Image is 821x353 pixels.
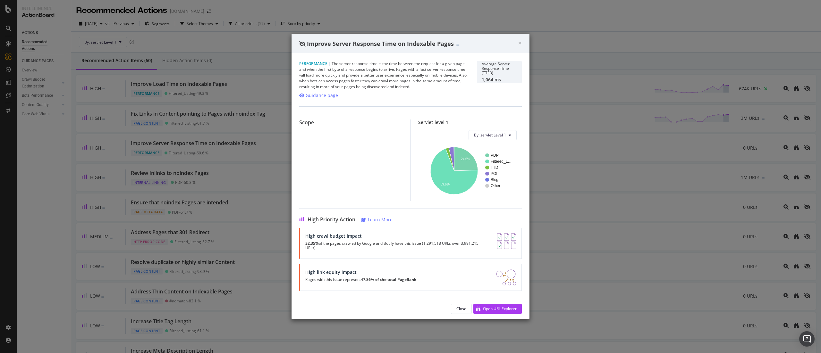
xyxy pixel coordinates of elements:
div: High link equity impact [305,269,416,275]
div: Open Intercom Messenger [799,331,815,347]
div: 1,064 ms [482,77,517,82]
div: Open URL Explorer [483,306,517,311]
img: DDxVyA23.png [496,269,516,285]
span: × [518,38,522,47]
div: Learn More [368,217,393,223]
div: Guidance page [306,92,338,99]
div: Average Server Response Time (TTFB) [482,62,517,75]
text: Filtered_L… [491,159,512,164]
text: Blog [491,177,498,182]
span: By: servlet Level 1 [474,132,506,138]
button: Open URL Explorer [473,304,522,314]
p: of the pages crawled by Google and Botify have this issue (1,291,518 URLs over 3,991,215 URLs) [305,241,489,250]
a: Guidance page [299,92,338,99]
span: | [328,61,331,66]
strong: 47.86% of the total PageRank [361,277,416,282]
text: TTD [491,165,498,170]
text: Other [491,184,500,188]
div: Close [456,306,466,311]
span: High Priority Action [308,217,355,223]
text: 24.6% [461,157,470,161]
div: The server response time is the time between the request for a given page and when the first byte... [299,61,469,90]
div: High crawl budget impact [305,233,489,239]
div: eye-slash [299,41,306,46]
div: Servlet level 1 [418,119,522,125]
svg: A chart. [423,145,517,196]
span: Performance [299,61,327,66]
text: PDP [491,153,499,158]
button: By: servlet Level 1 [469,130,517,140]
button: Close [451,304,472,314]
text: 69.6% [440,183,449,186]
div: Scope [299,119,402,126]
img: AY0oso9MOvYAAAAASUVORK5CYII= [497,233,516,249]
p: Pages with this issue represent [305,277,416,282]
text: POI [491,171,497,176]
img: Equal [456,44,459,46]
a: Learn More [361,217,393,223]
span: Improve Server Response Time on Indexable Pages [307,40,454,47]
strong: 32.35% [305,241,319,246]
